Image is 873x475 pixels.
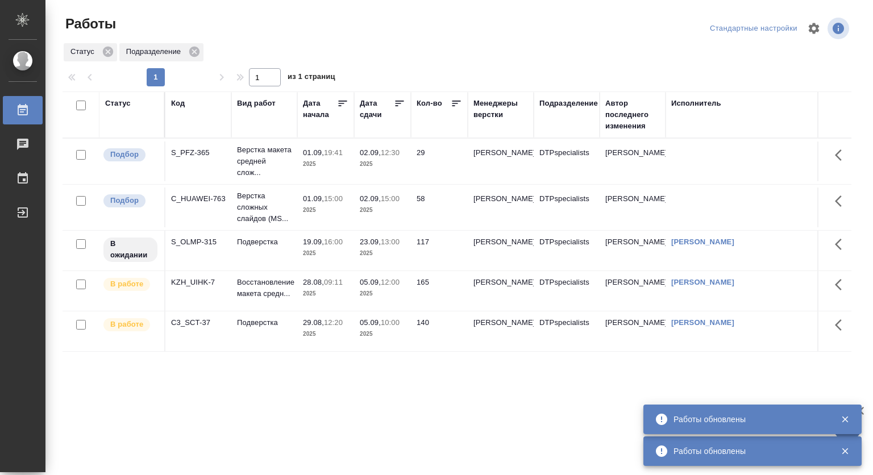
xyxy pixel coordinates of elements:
span: Посмотреть информацию [828,18,851,39]
td: [PERSON_NAME] [600,231,666,270]
div: Дата сдачи [360,98,394,120]
div: Работы обновлены [674,445,824,457]
td: [PERSON_NAME] [600,311,666,351]
span: Работы [63,15,116,33]
button: Закрыть [833,414,857,424]
td: [PERSON_NAME] [600,188,666,227]
p: 2025 [360,248,405,259]
div: Статус [64,43,117,61]
p: [PERSON_NAME] [473,277,528,288]
button: Здесь прячутся важные кнопки [828,311,855,339]
a: [PERSON_NAME] [671,318,734,327]
td: 58 [411,188,468,227]
p: 13:00 [381,238,400,246]
p: 2025 [303,328,348,340]
div: Менеджеры верстки [473,98,528,120]
span: Настроить таблицу [800,15,828,42]
div: S_OLMP-315 [171,236,226,248]
td: DTPspecialists [534,271,600,311]
p: 15:00 [381,194,400,203]
div: Работы обновлены [674,414,824,425]
span: из 1 страниц [288,70,335,86]
p: 02.09, [360,148,381,157]
div: KZH_UIHK-7 [171,277,226,288]
div: Подразделение [539,98,598,109]
p: 02.09, [360,194,381,203]
p: 2025 [303,288,348,299]
p: 01.09, [303,148,324,157]
p: 2025 [360,159,405,170]
div: Можно подбирать исполнителей [102,193,159,209]
p: В ожидании [110,238,151,261]
td: 165 [411,271,468,311]
button: Здесь прячутся важные кнопки [828,141,855,169]
p: 10:00 [381,318,400,327]
button: Здесь прячутся важные кнопки [828,231,855,258]
div: Исполнитель назначен, приступать к работе пока рано [102,236,159,263]
p: Подверстка [237,236,292,248]
p: Статус [70,46,98,57]
p: 23.09, [360,238,381,246]
p: В работе [110,278,143,290]
div: Код [171,98,185,109]
div: Автор последнего изменения [605,98,660,132]
p: 19:41 [324,148,343,157]
p: 12:00 [381,278,400,286]
p: 2025 [303,248,348,259]
td: DTPspecialists [534,141,600,181]
p: 16:00 [324,238,343,246]
p: 28.08, [303,278,324,286]
a: [PERSON_NAME] [671,278,734,286]
div: Вид работ [237,98,276,109]
p: 29.08, [303,318,324,327]
td: [PERSON_NAME] [600,271,666,311]
p: 05.09, [360,318,381,327]
div: Можно подбирать исполнителей [102,147,159,163]
button: Закрыть [833,446,857,456]
p: [PERSON_NAME] [473,236,528,248]
div: Статус [105,98,131,109]
div: Исполнитель [671,98,721,109]
p: Подверстка [237,317,292,328]
div: C_HUAWEI-763 [171,193,226,205]
p: Подразделение [126,46,185,57]
p: Подбор [110,195,139,206]
p: 15:00 [324,194,343,203]
p: [PERSON_NAME] [473,147,528,159]
p: 12:30 [381,148,400,157]
div: Подразделение [119,43,203,61]
p: 2025 [303,205,348,216]
p: В работе [110,319,143,330]
p: Подбор [110,149,139,160]
p: 05.09, [360,278,381,286]
td: [PERSON_NAME] [600,141,666,181]
td: DTPspecialists [534,188,600,227]
div: C3_SCT-37 [171,317,226,328]
button: Здесь прячутся важные кнопки [828,271,855,298]
div: S_PFZ-365 [171,147,226,159]
td: 140 [411,311,468,351]
button: Здесь прячутся важные кнопки [828,188,855,215]
div: Кол-во [417,98,442,109]
div: Исполнитель выполняет работу [102,277,159,292]
p: 2025 [360,328,405,340]
div: Дата начала [303,98,337,120]
td: DTPspecialists [534,231,600,270]
a: [PERSON_NAME] [671,238,734,246]
p: 19.09, [303,238,324,246]
p: [PERSON_NAME] [473,193,528,205]
td: 29 [411,141,468,181]
p: Верстка макета средней слож... [237,144,292,178]
p: 2025 [303,159,348,170]
p: 12:20 [324,318,343,327]
td: 117 [411,231,468,270]
p: 2025 [360,205,405,216]
p: 09:11 [324,278,343,286]
p: Верстка сложных слайдов (MS... [237,190,292,224]
td: DTPspecialists [534,311,600,351]
p: Восстановление макета средн... [237,277,292,299]
div: Исполнитель выполняет работу [102,317,159,332]
p: 2025 [360,288,405,299]
p: [PERSON_NAME] [473,317,528,328]
p: 01.09, [303,194,324,203]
